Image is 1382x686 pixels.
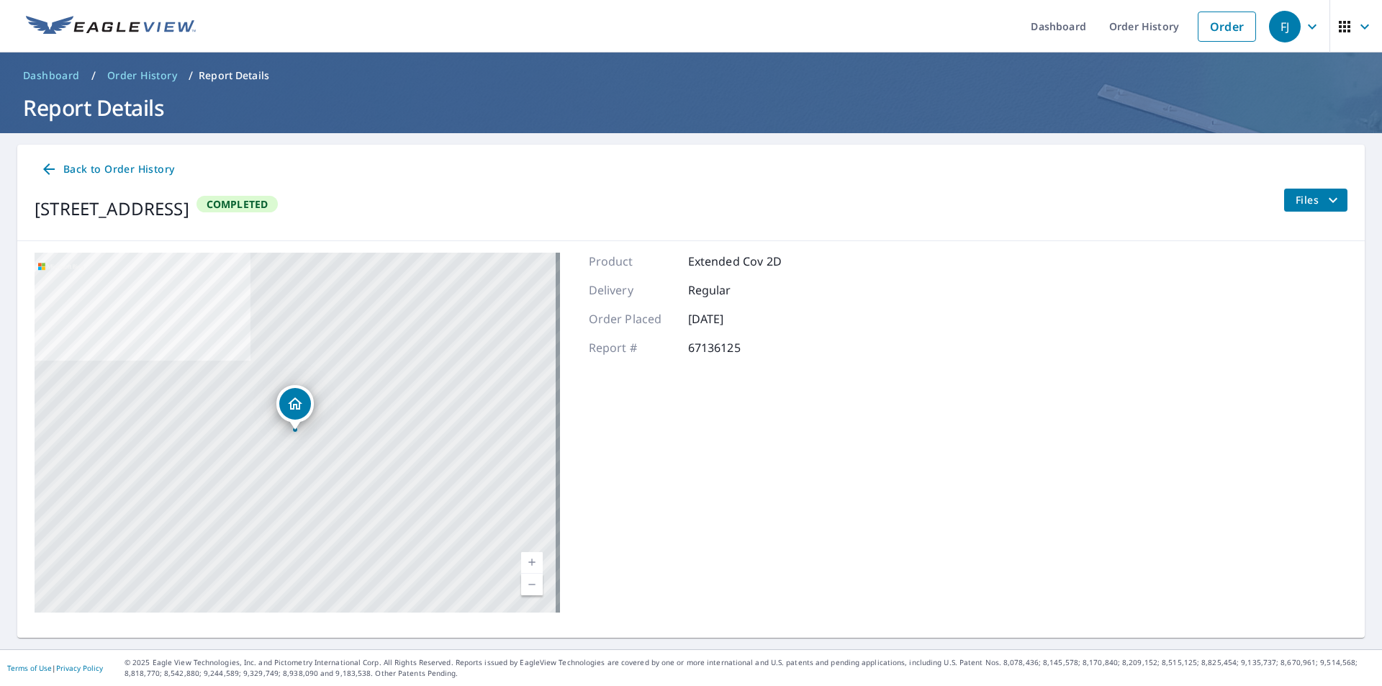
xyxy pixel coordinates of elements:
p: Product [589,253,675,270]
div: [STREET_ADDRESS] [35,196,189,222]
p: [DATE] [688,310,774,328]
p: | [7,664,103,672]
a: Dashboard [17,64,86,87]
span: Back to Order History [40,161,174,179]
span: Completed [198,197,277,211]
p: 67136125 [688,339,774,356]
p: Extended Cov 2D [688,253,782,270]
a: Order [1198,12,1256,42]
p: Regular [688,281,774,299]
a: Current Level 17, Zoom Out [521,574,543,595]
div: FJ [1269,11,1301,42]
a: Terms of Use [7,663,52,673]
p: Report Details [199,68,269,83]
li: / [189,67,193,84]
span: Files [1296,191,1342,209]
p: Report # [589,339,675,356]
p: Order Placed [589,310,675,328]
p: © 2025 Eagle View Technologies, Inc. and Pictometry International Corp. All Rights Reserved. Repo... [125,657,1375,679]
li: / [91,67,96,84]
nav: breadcrumb [17,64,1365,87]
a: Order History [101,64,183,87]
div: Dropped pin, building 1, Residential property, 510 E Mount Pleasant Ave Philadelphia, PA 19119 [276,385,314,430]
a: Current Level 17, Zoom In [521,552,543,574]
h1: Report Details [17,93,1365,122]
span: Dashboard [23,68,80,83]
a: Privacy Policy [56,663,103,673]
a: Back to Order History [35,156,180,183]
span: Order History [107,68,177,83]
img: EV Logo [26,16,196,37]
button: filesDropdownBtn-67136125 [1283,189,1347,212]
p: Delivery [589,281,675,299]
